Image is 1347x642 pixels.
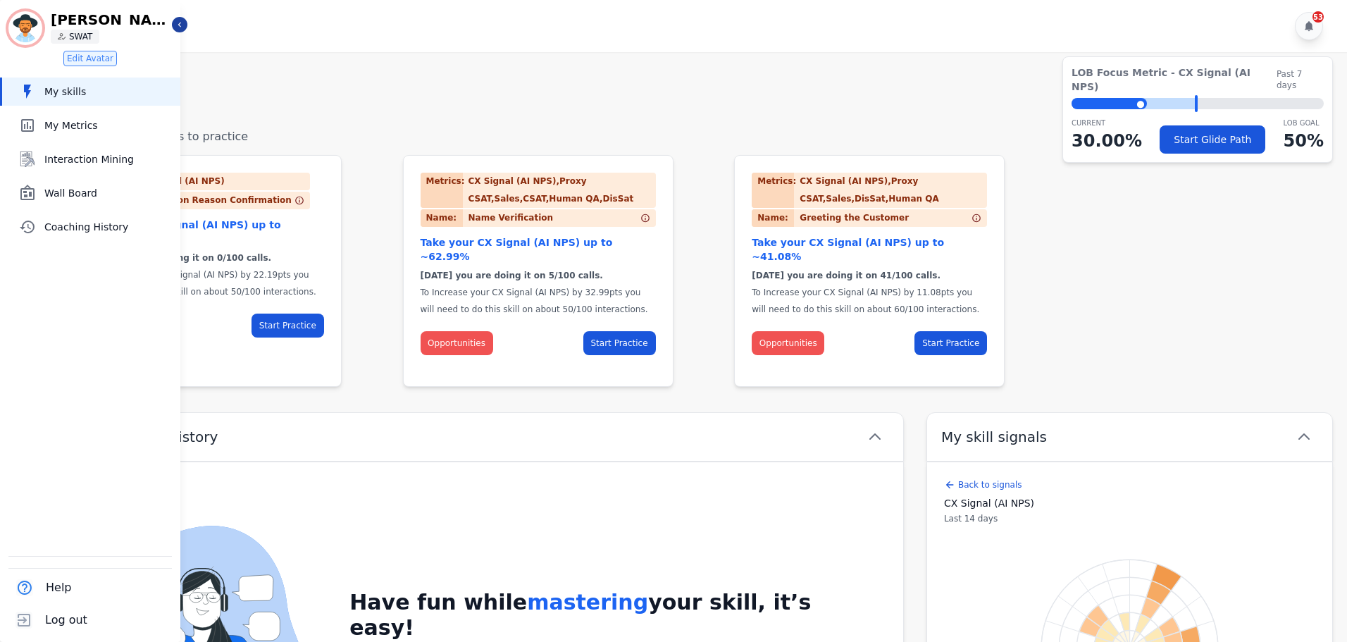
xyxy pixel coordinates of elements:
span: My skill signals [941,427,1047,447]
div: Greeting the Customer [752,209,909,227]
svg: chevron up [1296,428,1312,445]
button: Help [8,572,74,604]
p: 30.00 % [1072,128,1142,154]
div: CX Signal (AI NPS) [137,173,230,190]
a: My skills [2,78,180,106]
span: My skills [44,85,175,99]
span: Help [46,579,71,596]
img: Bordered avatar [8,11,42,45]
span: Past 7 days [1277,68,1324,91]
div: CX Signal (AI NPS),Proxy CSAT,Sales,DisSat,Human QA [800,173,987,208]
a: Wall Board [2,179,180,207]
span: Log out [45,612,87,629]
button: Start Practice [252,314,324,338]
div: Name: [752,209,794,227]
span: To Increase your CX Signal (AI NPS) by 32.99pts you will need to do this skill on about 50/100 in... [421,288,648,314]
p: LOB Goal [1284,118,1324,128]
div: Metrics: [421,173,463,208]
path: Agent Introduction, 20. Expert. [1151,564,1181,591]
path: Agent Introduction, 20. Master. [1146,581,1172,605]
p: [PERSON_NAME] [51,13,170,27]
button: Log out [8,604,90,636]
div: Take your CX Signal (AI NPS) up to ~52.19% [89,218,324,246]
span: Interaction Mining [44,152,175,166]
span: [DATE] you are doing it on 41/100 calls. [752,271,941,280]
a: Coaching History [2,213,180,241]
button: Edit Avatar [63,51,117,66]
path: Agent Introduction, 20. Aware. [1135,615,1150,634]
path: Customer Education, 20. Aware. [1119,612,1129,631]
div: Interaction Reason Confirmation [89,192,292,209]
p: CURRENT [1072,118,1142,128]
div: ⬤ [1072,98,1147,109]
h1: My Skills [68,92,1333,117]
button: Opportunities [752,331,824,355]
div: CX Signal (AI NPS),Proxy CSAT,Sales,CSAT,Human QA,DisSat [468,173,656,208]
span: To Increase your CX Signal (AI NPS) by 22.19pts you will need to do this skill on about 50/100 in... [89,270,316,297]
span: Coaching History [44,220,175,234]
span: My Metrics [44,118,175,132]
path: Survey Education, 20. Aware. [1101,619,1119,638]
span: CX Signal (AI NPS) [944,496,1315,510]
h2: Have fun while your skill, it’s easy! [349,590,875,641]
a: My Metrics [2,111,180,140]
button: Opportunities [421,331,493,355]
img: person [58,32,66,41]
button: Start Glide Path [1160,125,1265,154]
path: Survey Education, 20. Learning. [1087,605,1109,627]
span: Last 14 days [944,513,1315,524]
button: Start Practice [914,331,987,355]
p: 50 % [1284,128,1324,154]
span: Wall Board [44,186,175,200]
button: Start Practice [583,331,656,355]
svg: chevron up [867,428,883,445]
div: Take your CX Signal (AI NPS) up to ~41.08% [752,235,987,264]
path: Open Ended Questions, 20. Learning. [1158,617,1180,637]
div: 53 [1312,11,1324,23]
div: Name Verification [421,209,554,227]
span: [DATE] you are doing it on 5/100 calls. [421,271,603,280]
path: Agent Introduction, 20. Learning. [1141,598,1161,619]
span: mastering [527,590,648,615]
span: LOB Focus Metric - CX Signal (AI NPS) [1072,66,1277,94]
path: Name Verification, 20. Learning. [1079,617,1101,637]
button: My practice history chevron up [68,412,904,462]
span: Back to signals [958,479,1022,490]
div: Name: [421,209,463,227]
div: Take your CX Signal (AI NPS) up to ~62.99% [421,235,656,264]
span: To Increase your CX Signal (AI NPS) by 11.08pts you will need to do this skill on about 60/100 in... [752,288,979,314]
button: My skill signals chevron up [926,412,1333,462]
p: SWAT [69,31,92,42]
a: Interaction Mining [2,145,180,173]
div: Metrics: [752,173,794,208]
